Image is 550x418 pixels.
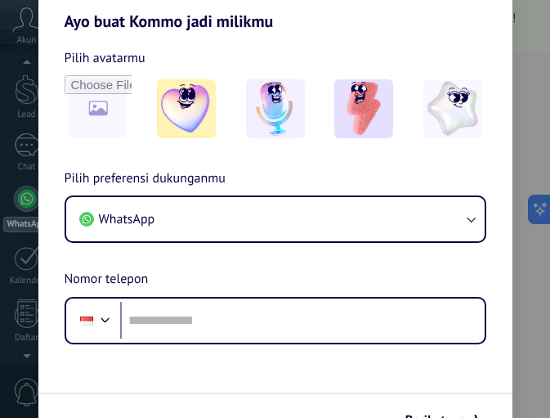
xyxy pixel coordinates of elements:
[334,79,393,138] img: -3.jpeg
[65,169,226,190] span: Pilih preferensi dukunganmu
[99,211,155,227] span: WhatsApp
[157,79,216,138] img: -1.jpeg
[246,79,305,138] img: -2.jpeg
[65,47,145,69] span: Pilih avatarmu
[65,269,149,290] span: Nomor telepon
[66,197,485,241] button: WhatsApp
[71,303,102,338] div: Indonesia: + 62
[423,79,482,138] img: -4.jpeg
